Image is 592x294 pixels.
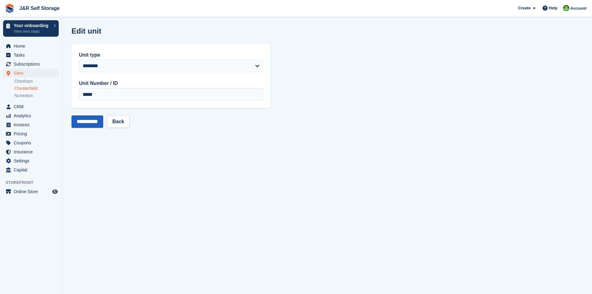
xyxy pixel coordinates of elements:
[570,5,586,12] span: Account
[14,23,51,28] p: Your onboarding
[14,147,51,156] span: Insurance
[14,166,51,174] span: Capital
[14,102,51,111] span: CRM
[3,69,59,77] a: menu
[14,120,51,129] span: Invoices
[14,51,51,59] span: Tasks
[3,156,59,165] a: menu
[51,188,59,195] a: Preview store
[3,42,59,50] a: menu
[3,138,59,147] a: menu
[3,102,59,111] a: menu
[5,4,14,13] img: stora-icon-8386f47178a22dfd0bd8f6a31ec36ba5ce8667c1dd55bd0f319d3a0aa187defe.svg
[14,29,51,34] p: View next steps
[3,129,59,138] a: menu
[3,147,59,156] a: menu
[518,5,530,11] span: Create
[14,42,51,50] span: Home
[3,187,59,196] a: menu
[563,5,569,11] img: Steve Pollicott
[79,51,263,59] label: Unit type
[549,5,558,11] span: Help
[71,27,101,35] h1: Edit unit
[3,51,59,59] a: menu
[14,138,51,147] span: Coupons
[14,78,59,84] a: Chesham
[14,86,59,91] a: Chesterfield
[107,115,129,128] a: Back
[14,93,59,99] a: Nuneaton
[14,187,51,196] span: Online Store
[3,20,59,37] a: Your onboarding View next steps
[6,180,62,186] span: Storefront
[14,129,51,138] span: Pricing
[14,69,51,77] span: Sites
[17,3,62,13] a: J&R Self Storage
[3,120,59,129] a: menu
[14,60,51,68] span: Subscriptions
[3,166,59,174] a: menu
[3,60,59,68] a: menu
[14,111,51,120] span: Analytics
[3,111,59,120] a: menu
[79,80,263,87] label: Unit Number / ID
[14,156,51,165] span: Settings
